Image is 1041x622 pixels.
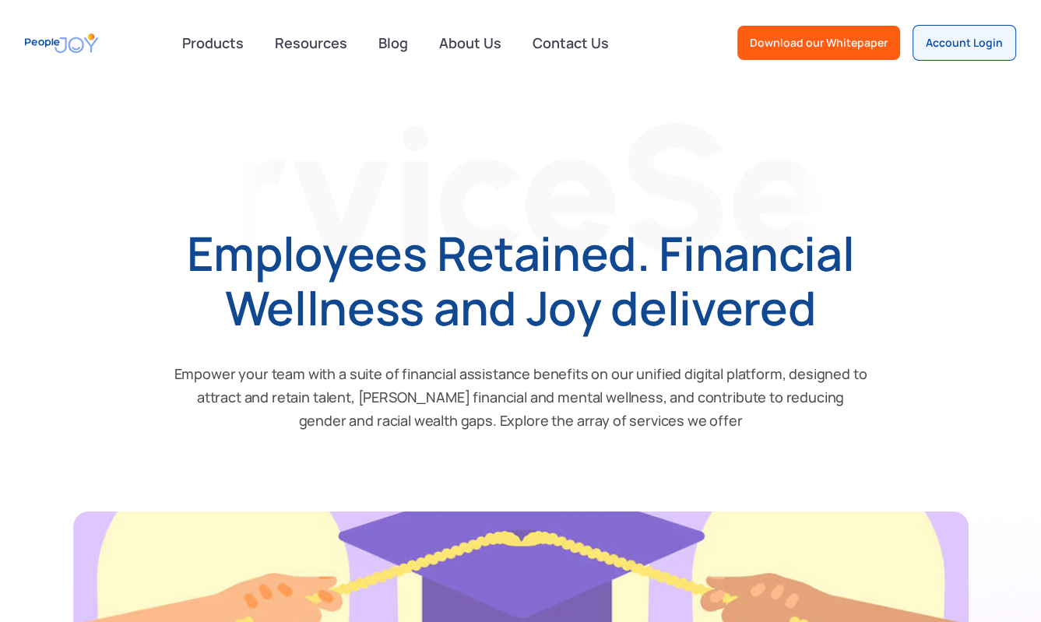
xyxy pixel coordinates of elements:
a: Resources [266,26,357,60]
p: Empower your team with a suite of financial assistance benefits on our unified digital platform, ... [173,343,868,432]
a: Blog [369,26,417,60]
a: home [25,26,98,61]
a: About Us [430,26,511,60]
div: Download our Whitepaper [750,35,888,51]
div: Account Login [926,35,1003,51]
h1: Employees Retained. Financial Wellness and Joy delivered [173,226,868,335]
div: Products [173,27,253,58]
a: Download our Whitepaper [737,26,900,60]
a: Contact Us [523,26,618,60]
a: Account Login [913,25,1016,61]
